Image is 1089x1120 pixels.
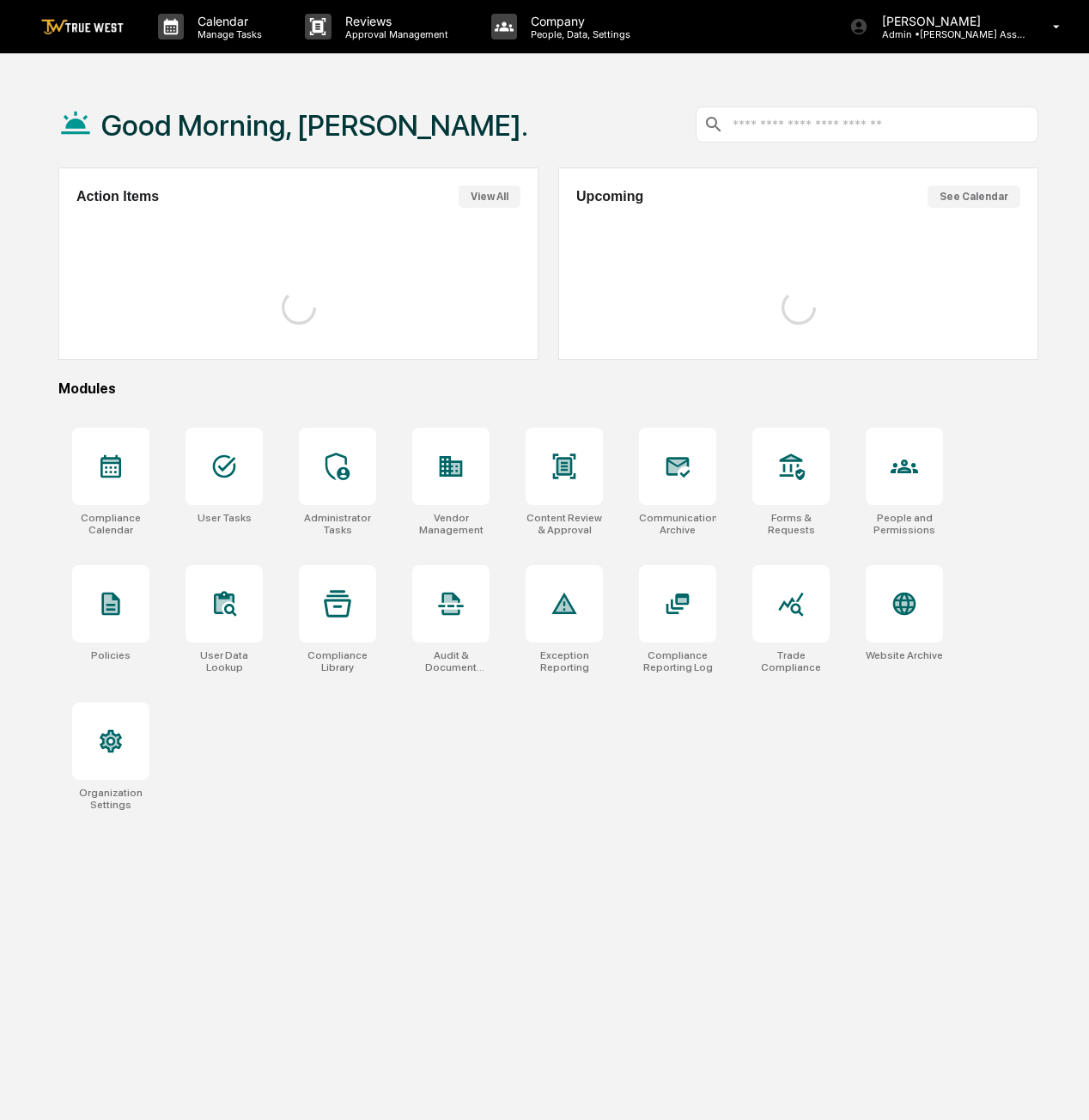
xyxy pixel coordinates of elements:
p: Admin • [PERSON_NAME] Asset Management [868,28,1028,40]
p: Company [517,14,639,28]
p: Reviews [332,14,457,28]
p: People, Data, Settings [517,28,639,40]
img: logo [41,19,124,35]
div: Communications Archive [639,512,716,536]
button: See Calendar [928,186,1020,208]
h1: Good Morning, [PERSON_NAME]. [101,108,528,143]
div: User Tasks [198,512,252,524]
div: Content Review & Approval [526,512,603,536]
div: Policies [91,649,131,661]
div: People and Permissions [866,512,943,536]
h2: Upcoming [576,189,643,204]
h2: Action Items [76,189,159,204]
div: Audit & Document Logs [412,649,490,673]
div: Exception Reporting [526,649,603,673]
div: Trade Compliance [752,649,830,673]
p: Approval Management [332,28,457,40]
div: Compliance Calendar [72,512,149,536]
div: Organization Settings [72,787,149,811]
div: User Data Lookup [186,649,263,673]
div: Compliance Library [299,649,376,673]
button: View All [459,186,520,208]
div: Forms & Requests [752,512,830,536]
div: Vendor Management [412,512,490,536]
p: [PERSON_NAME] [868,14,1028,28]
div: Website Archive [866,649,943,661]
div: Modules [58,380,1038,397]
p: Calendar [184,14,271,28]
div: Compliance Reporting Log [639,649,716,673]
div: Administrator Tasks [299,512,376,536]
p: Manage Tasks [184,28,271,40]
